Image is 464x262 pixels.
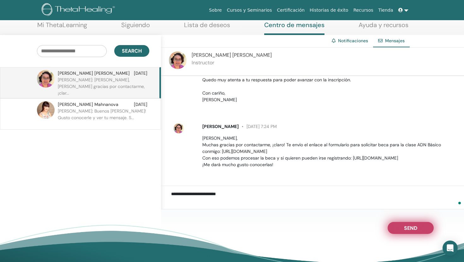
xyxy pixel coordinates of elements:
p: [PERSON_NAME]: Buenos [PERSON_NAME]! Gusto conocerle y ver tu mensaje. S... [58,108,149,127]
p: [PERSON_NAME], Muchas gracias por contactarme, ¡claro! Te envío el enlace al formulario para soli... [202,135,457,168]
a: Tienda [376,4,396,16]
span: Search [122,48,142,54]
span: [PERSON_NAME] [PERSON_NAME] [58,70,130,77]
a: Siguiendo [121,21,150,33]
a: Cursos y Seminarios [224,4,275,16]
a: Mi ThetaLearning [37,21,87,33]
p: [PERSON_NAME]: [PERSON_NAME], [PERSON_NAME] gracias por contactarme, ¡clar... [58,77,149,96]
img: default.jpg [169,51,187,69]
a: Notificaciones [338,38,368,44]
span: [PERSON_NAME] [202,124,239,129]
button: Send [388,222,434,234]
span: [DATE] 7:24 PM [239,124,277,129]
span: [PERSON_NAME] Mahnanova [58,101,118,108]
span: Send [404,225,417,229]
a: Centro de mensajes [264,21,324,35]
button: Search [114,45,149,57]
p: Instructor [192,59,272,67]
span: [PERSON_NAME] [PERSON_NAME] [192,52,272,58]
a: Ayuda y recursos [359,21,408,33]
img: default.jpg [37,70,55,88]
img: default.jpg [174,123,184,133]
img: default.jpg [37,101,55,119]
span: [DATE] [134,101,147,108]
a: Sobre [206,4,224,16]
span: [DATE] [134,70,147,77]
span: Mensajes [385,38,405,44]
div: Open Intercom Messenger [443,241,458,256]
img: logo.png [42,3,117,17]
a: Historias de éxito [307,4,351,16]
a: Lista de deseos [184,21,230,33]
textarea: To enrich screen reader interactions, please activate Accessibility in Grammarly extension settings [171,190,464,208]
a: Certificación [274,4,307,16]
a: Recursos [351,4,376,16]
